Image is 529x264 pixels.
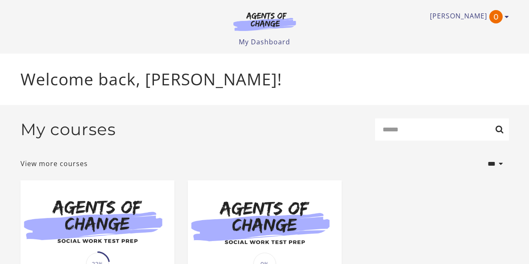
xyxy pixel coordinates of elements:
[20,120,116,139] h2: My courses
[20,159,88,169] a: View more courses
[430,10,505,23] a: Toggle menu
[239,37,290,46] a: My Dashboard
[225,12,305,31] img: Agents of Change Logo
[20,67,509,92] p: Welcome back, [PERSON_NAME]!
